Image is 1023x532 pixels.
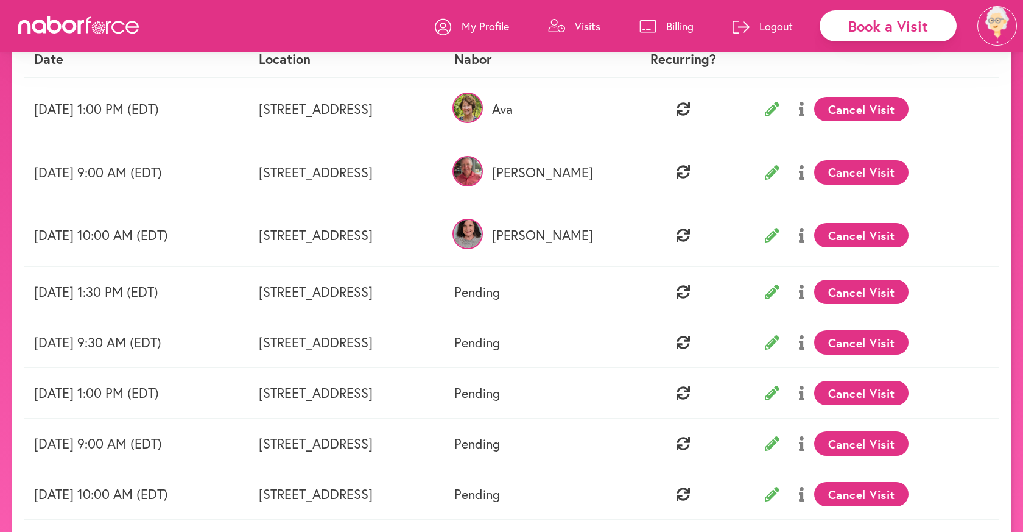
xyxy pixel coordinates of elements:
td: Pending [445,368,621,419]
a: Logout [733,8,793,44]
p: Billing [666,19,694,34]
p: Logout [759,19,793,34]
td: [STREET_ADDRESS] [249,267,445,317]
td: Pending [445,317,621,368]
td: [DATE] 1:00 PM (EDT) [24,368,249,419]
a: Billing [639,8,694,44]
button: Cancel Visit [814,280,909,304]
td: [DATE] 1:30 PM (EDT) [24,267,249,317]
td: [STREET_ADDRESS] [249,368,445,419]
div: Book a Visit [820,10,957,41]
td: [DATE] 9:30 AM (EDT) [24,317,249,368]
td: [STREET_ADDRESS] [249,317,445,368]
td: [DATE] 10:00 AM (EDT) [24,469,249,520]
img: 2TiGqRTgTIuXlVIFWP2Y [452,219,483,249]
img: efc20bcf08b0dac87679abea64c1faab.png [977,6,1017,46]
td: [DATE] 10:00 AM (EDT) [24,204,249,267]
td: [STREET_ADDRESS] [249,469,445,520]
p: [PERSON_NAME] [454,227,611,243]
td: Pending [445,419,621,469]
td: [STREET_ADDRESS] [249,204,445,267]
td: [DATE] 1:00 PM (EDT) [24,77,249,141]
th: Date [24,41,249,77]
button: Cancel Visit [814,431,909,456]
button: Cancel Visit [814,97,909,121]
p: My Profile [462,19,509,34]
button: Cancel Visit [814,330,909,355]
button: Cancel Visit [814,482,909,506]
p: Visits [575,19,600,34]
td: [DATE] 9:00 AM (EDT) [24,141,249,204]
td: [STREET_ADDRESS] [249,77,445,141]
img: r6XeMxRoTNi9gtFgpzpx [452,156,483,186]
th: Recurring? [620,41,745,77]
button: Cancel Visit [814,160,909,185]
td: [STREET_ADDRESS] [249,141,445,204]
p: [PERSON_NAME] [454,165,611,180]
a: My Profile [435,8,509,44]
td: [DATE] 9:00 AM (EDT) [24,419,249,469]
th: Location [249,41,445,77]
p: Ava [454,101,611,117]
button: Cancel Visit [814,381,909,405]
td: [STREET_ADDRESS] [249,419,445,469]
img: XHjfIr4QdtP9z19ix0vw [452,93,483,123]
th: Nabor [445,41,621,77]
td: Pending [445,469,621,520]
a: Visits [548,8,600,44]
button: Cancel Visit [814,223,909,247]
td: Pending [445,267,621,317]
